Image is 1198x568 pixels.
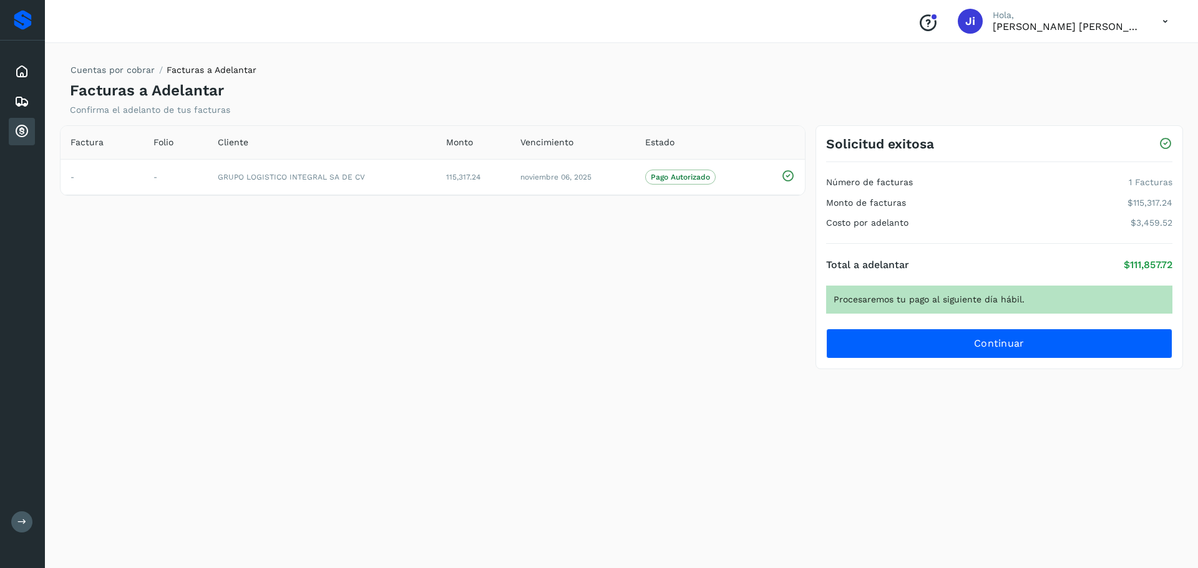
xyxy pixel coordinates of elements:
[826,177,913,188] h4: Número de facturas
[1124,259,1172,271] p: $111,857.72
[993,21,1142,32] p: Juana irma Hernández Rojas
[71,136,104,149] span: Factura
[446,136,473,149] span: Monto
[70,82,224,100] h4: Facturas a Adelantar
[70,105,230,115] p: Confirma el adelanto de tus facturas
[167,65,256,75] span: Facturas a Adelantar
[826,136,934,152] h3: Solicitud exitosa
[446,173,480,181] span: 115,317.24
[61,159,144,195] td: -
[70,64,256,82] nav: breadcrumb
[1131,218,1172,228] p: $3,459.52
[208,159,436,195] td: GRUPO LOGISTICO INTEGRAL SA DE CV
[9,118,35,145] div: Cuentas por cobrar
[9,58,35,85] div: Inicio
[218,136,248,149] span: Cliente
[153,136,173,149] span: Folio
[9,88,35,115] div: Embarques
[1127,198,1172,208] p: $115,317.24
[71,65,155,75] a: Cuentas por cobrar
[826,286,1172,314] div: Procesaremos tu pago al siguiente día hábil.
[826,329,1172,359] button: Continuar
[520,173,592,181] span: noviembre 06, 2025
[645,136,674,149] span: Estado
[826,198,906,208] h4: Monto de facturas
[974,337,1025,350] span: Continuar
[651,173,710,181] p: Pago Autorizado
[826,218,908,228] h4: Costo por adelanto
[144,159,208,195] td: -
[520,136,573,149] span: Vencimiento
[993,10,1142,21] p: Hola,
[1129,177,1172,188] p: 1 Facturas
[826,259,909,271] h4: Total a adelantar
